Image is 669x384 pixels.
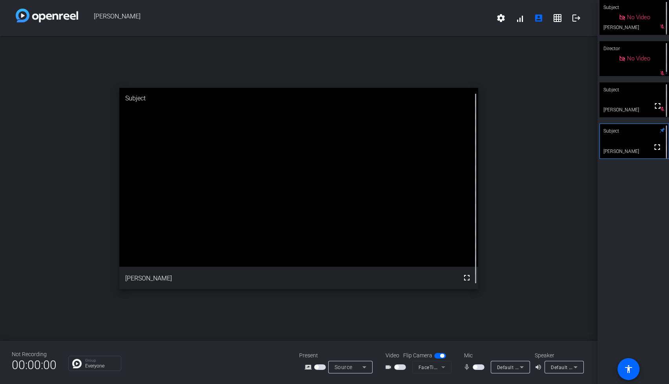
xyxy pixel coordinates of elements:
mat-icon: fullscreen [653,101,662,111]
button: signal_cellular_alt [510,9,529,27]
div: Present [299,351,378,360]
span: Flip Camera [403,351,432,360]
div: Director [600,41,669,56]
img: Chat Icon [72,359,82,368]
span: Source [334,364,353,370]
mat-icon: logout [572,13,581,23]
mat-icon: videocam_outline [385,362,394,372]
span: Default - MacBook Pro Speakers (Built-in) [551,364,645,370]
div: Subject [600,82,669,97]
span: No Video [627,55,650,62]
span: [PERSON_NAME] [78,9,492,27]
div: Not Recording [12,350,57,359]
mat-icon: grid_on [553,13,562,23]
span: No Video [627,14,650,21]
div: Speaker [535,351,582,360]
div: Subject [600,124,669,138]
mat-icon: volume_up [535,362,544,372]
mat-icon: account_box [534,13,543,23]
mat-icon: mic_none [463,362,473,372]
span: Video [386,351,399,360]
mat-icon: screen_share_outline [305,362,314,372]
div: Mic [456,351,535,360]
mat-icon: settings [496,13,506,23]
mat-icon: fullscreen [462,273,472,282]
mat-icon: fullscreen [653,142,662,152]
div: Subject [119,88,478,109]
span: Default - USB Advanced Audio Device (0d8c:016c) [497,364,612,370]
span: 00:00:00 [12,355,57,375]
p: Group [85,359,117,362]
mat-icon: accessibility [624,364,633,374]
p: Everyone [85,364,117,368]
img: white-gradient.svg [16,9,78,22]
